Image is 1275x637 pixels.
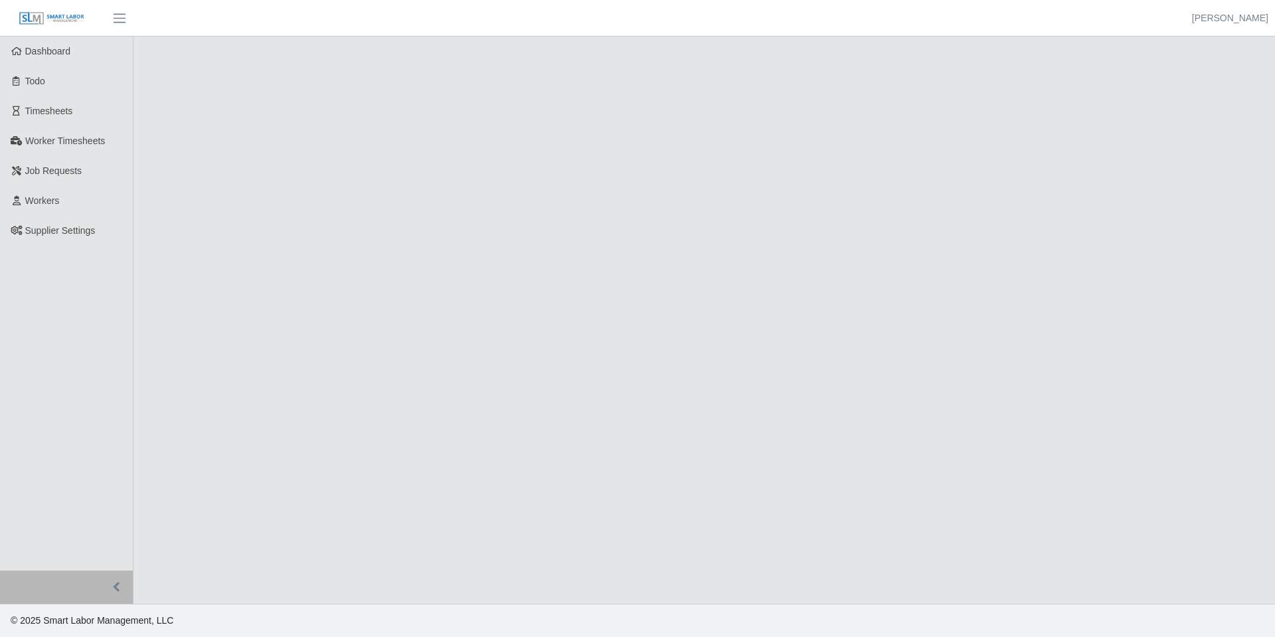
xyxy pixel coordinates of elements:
[25,165,82,176] span: Job Requests
[25,136,105,146] span: Worker Timesheets
[25,195,60,206] span: Workers
[25,76,45,86] span: Todo
[19,11,85,26] img: SLM Logo
[25,106,73,116] span: Timesheets
[25,46,71,56] span: Dashboard
[11,615,173,626] span: © 2025 Smart Labor Management, LLC
[25,225,96,236] span: Supplier Settings
[1192,11,1268,25] a: [PERSON_NAME]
